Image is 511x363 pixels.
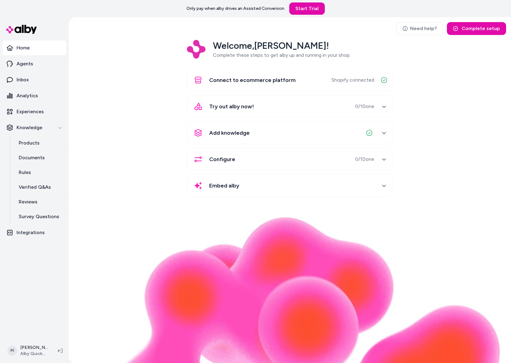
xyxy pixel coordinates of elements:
[332,76,374,84] span: Shopify connected
[2,120,66,135] button: Knowledge
[17,44,30,52] p: Home
[19,213,59,220] p: Survey Questions
[186,6,284,12] p: Only pay when alby drives an Assisted Conversion
[17,76,29,83] p: Inbox
[2,56,66,71] a: Agents
[79,217,501,363] img: alby Bubble
[13,209,66,224] a: Survey Questions
[2,41,66,55] a: Home
[289,2,325,15] a: Start Trial
[209,102,254,111] span: Try out alby now!
[4,341,53,361] button: M[PERSON_NAME]Alby QuickStart Store
[13,150,66,165] a: Documents
[2,225,66,240] a: Integrations
[17,60,33,68] p: Agents
[13,195,66,209] a: Reviews
[187,40,206,59] img: Logo
[355,156,374,163] span: 0 / 1 Done
[213,40,351,52] h2: Welcome, [PERSON_NAME] !
[2,72,66,87] a: Inbox
[19,183,51,191] p: Verified Q&As
[209,181,239,190] span: Embed alby
[6,25,37,34] img: alby Logo
[13,165,66,180] a: Rules
[20,351,48,357] span: Alby QuickStart Store
[191,178,389,193] button: Embed alby
[447,22,506,35] button: Complete setup
[191,99,389,114] button: Try out alby now!0/1Done
[191,126,389,140] button: Add knowledge
[17,108,44,115] p: Experiences
[2,88,66,103] a: Analytics
[19,169,31,176] p: Rules
[17,124,42,131] p: Knowledge
[17,92,38,99] p: Analytics
[19,198,37,206] p: Reviews
[13,136,66,150] a: Products
[17,229,45,236] p: Integrations
[191,152,389,167] button: Configure0/1Done
[191,73,389,87] button: Connect to ecommerce platformShopify connected
[2,104,66,119] a: Experiences
[213,52,351,58] span: Complete these steps to get alby up and running in your shop.
[209,155,235,164] span: Configure
[13,180,66,195] a: Verified Q&As
[7,346,17,356] span: M
[209,76,296,84] span: Connect to ecommerce platform
[19,154,45,161] p: Documents
[19,139,40,147] p: Products
[20,345,48,351] p: [PERSON_NAME]
[209,129,250,137] span: Add knowledge
[396,22,443,35] a: Need help?
[355,103,374,110] span: 0 / 1 Done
